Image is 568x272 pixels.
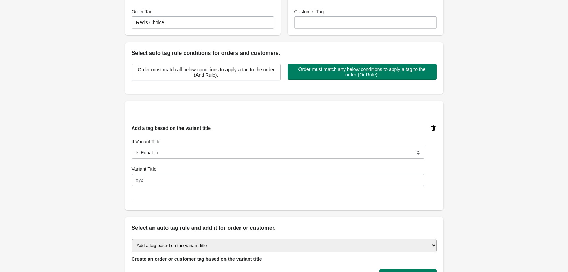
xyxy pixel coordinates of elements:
[132,125,211,131] span: Add a tag based on the variant title
[132,49,437,57] h2: Select auto tag rule conditions for orders and customers.
[293,66,431,77] span: Order must match any below conditions to apply a tag to the order (Or Rule).
[132,174,424,186] input: xyz
[288,64,437,80] button: Order must match any below conditions to apply a tag to the order (Or Rule).
[132,64,281,80] button: Order must match all below conditions to apply a tag to the order (And Rule).
[132,224,437,232] h2: Select an auto tag rule and add it for order or customer.
[132,138,161,145] label: If Variant Title
[132,256,262,262] span: Create an order or customer tag based on the variant title
[132,8,153,15] label: Order Tag
[137,67,275,78] span: Order must match all below conditions to apply a tag to the order (And Rule).
[294,8,324,15] label: Customer Tag
[132,166,157,172] label: Variant Title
